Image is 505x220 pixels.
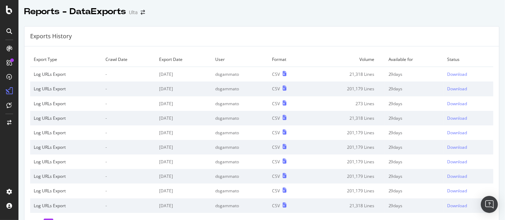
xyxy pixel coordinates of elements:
td: - [102,96,156,111]
td: dsgammato [212,81,268,96]
td: - [102,184,156,198]
td: [DATE] [156,198,212,213]
div: Log URLs Export [34,173,98,179]
div: Log URLs Export [34,130,98,136]
div: Log URLs Export [34,159,98,165]
a: Download [447,115,490,121]
div: Download [447,101,467,107]
td: 201,179 Lines [308,140,385,154]
div: CSV [272,203,280,209]
div: arrow-right-arrow-left [141,10,145,15]
td: dsgammato [212,140,268,154]
td: - [102,140,156,154]
div: Download [447,159,467,165]
td: [DATE] [156,184,212,198]
div: Ulta [129,9,138,16]
div: Download [447,115,467,121]
div: Open Intercom Messenger [481,196,498,213]
div: Log URLs Export [34,115,98,121]
div: Download [447,130,467,136]
td: [DATE] [156,111,212,125]
a: Download [447,71,490,77]
td: Export Type [30,52,102,67]
td: Status [444,52,493,67]
td: [DATE] [156,125,212,140]
td: [DATE] [156,96,212,111]
div: Log URLs Export [34,101,98,107]
td: 29 days [385,154,444,169]
td: 29 days [385,140,444,154]
td: [DATE] [156,67,212,82]
div: Download [447,71,467,77]
td: - [102,169,156,184]
td: [DATE] [156,81,212,96]
div: CSV [272,144,280,150]
div: CSV [272,86,280,92]
td: - [102,67,156,82]
td: - [102,125,156,140]
div: Download [447,188,467,194]
td: dsgammato [212,169,268,184]
td: - [102,198,156,213]
td: 29 days [385,81,444,96]
td: 29 days [385,169,444,184]
a: Download [447,173,490,179]
div: Reports - DataExports [24,6,126,18]
td: 273 Lines [308,96,385,111]
td: Format [268,52,308,67]
td: dsgammato [212,67,268,82]
div: Exports History [30,32,72,40]
div: Log URLs Export [34,71,98,77]
td: Crawl Date [102,52,156,67]
div: CSV [272,188,280,194]
td: 201,179 Lines [308,184,385,198]
td: 201,179 Lines [308,154,385,169]
div: Log URLs Export [34,188,98,194]
td: 21,318 Lines [308,67,385,82]
div: Download [447,173,467,179]
div: Log URLs Export [34,86,98,92]
td: 201,179 Lines [308,81,385,96]
td: dsgammato [212,184,268,198]
td: dsgammato [212,154,268,169]
td: 21,318 Lines [308,111,385,125]
td: [DATE] [156,154,212,169]
a: Download [447,130,490,136]
td: Volume [308,52,385,67]
a: Download [447,159,490,165]
td: 29 days [385,184,444,198]
a: Download [447,86,490,92]
div: CSV [272,159,280,165]
td: User [212,52,268,67]
td: 201,179 Lines [308,125,385,140]
td: 29 days [385,111,444,125]
td: Available for [385,52,444,67]
div: CSV [272,173,280,179]
td: 29 days [385,198,444,213]
a: Download [447,101,490,107]
td: 29 days [385,125,444,140]
td: [DATE] [156,169,212,184]
td: dsgammato [212,111,268,125]
td: dsgammato [212,125,268,140]
div: Log URLs Export [34,144,98,150]
td: - [102,81,156,96]
td: [DATE] [156,140,212,154]
td: 201,179 Lines [308,169,385,184]
td: dsgammato [212,198,268,213]
td: 29 days [385,96,444,111]
td: - [102,154,156,169]
td: dsgammato [212,96,268,111]
div: Download [447,144,467,150]
a: Download [447,203,490,209]
div: CSV [272,71,280,77]
div: CSV [272,115,280,121]
td: 29 days [385,67,444,82]
td: - [102,111,156,125]
a: Download [447,188,490,194]
td: Export Date [156,52,212,67]
div: CSV [272,101,280,107]
div: Log URLs Export [34,203,98,209]
a: Download [447,144,490,150]
div: Download [447,86,467,92]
